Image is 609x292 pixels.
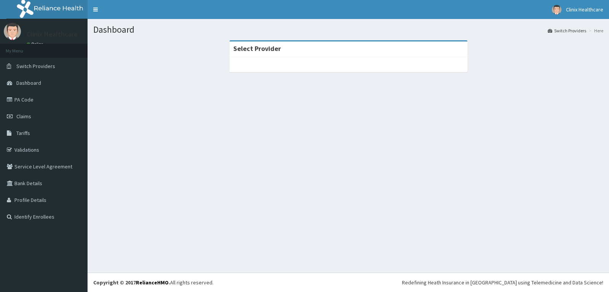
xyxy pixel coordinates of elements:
[88,273,609,292] footer: All rights reserved.
[16,79,41,86] span: Dashboard
[587,27,603,34] li: Here
[402,279,603,286] div: Redefining Heath Insurance in [GEOGRAPHIC_DATA] using Telemedicine and Data Science!
[4,23,21,40] img: User Image
[566,6,603,13] span: Clinix Healthcare
[27,31,78,38] p: Clinix Healthcare
[93,279,170,286] strong: Copyright © 2017 .
[136,279,169,286] a: RelianceHMO
[16,113,31,120] span: Claims
[233,44,281,53] strong: Select Provider
[16,63,55,70] span: Switch Providers
[93,25,603,35] h1: Dashboard
[27,41,45,47] a: Online
[552,5,561,14] img: User Image
[548,27,586,34] a: Switch Providers
[16,130,30,136] span: Tariffs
